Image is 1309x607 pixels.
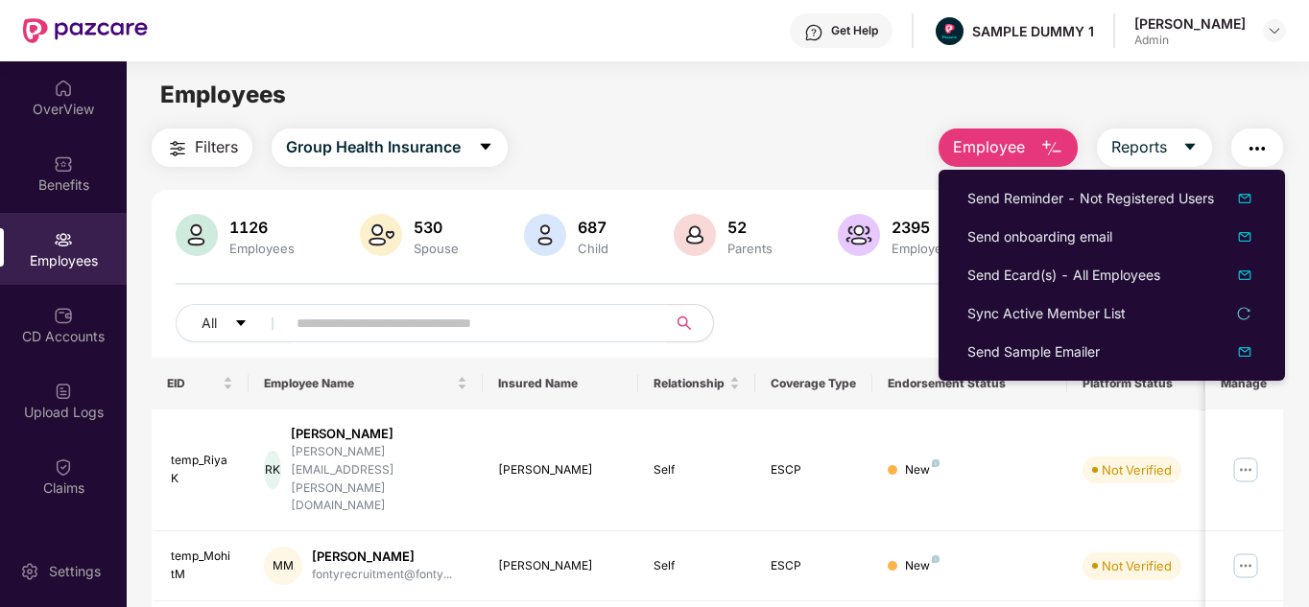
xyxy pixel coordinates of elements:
img: svg+xml;base64,PHN2ZyB4bWxucz0iaHR0cDovL3d3dy53My5vcmcvMjAwMC9zdmciIHhtbG5zOnhsaW5rPSJodHRwOi8vd3... [1233,340,1256,363]
img: New Pazcare Logo [23,18,148,43]
span: Employee [953,135,1025,159]
img: svg+xml;base64,PHN2ZyB4bWxucz0iaHR0cDovL3d3dy53My5vcmcvMjAwMC9zdmciIHdpZHRoPSI4IiBoZWlnaHQ9IjgiIH... [932,555,940,563]
img: manageButton [1230,455,1261,485]
div: [PERSON_NAME] [498,461,624,479]
div: Employees+dependents [888,241,1040,256]
div: Sync Active Member List [967,303,1126,324]
span: Employees [160,81,286,108]
div: temp_RiyaK [171,452,234,488]
span: caret-down [478,139,493,156]
span: Filters [195,135,238,159]
div: Parents [724,241,776,256]
img: svg+xml;base64,PHN2ZyB4bWxucz0iaHR0cDovL3d3dy53My5vcmcvMjAwMC9zdmciIHdpZHRoPSI4IiBoZWlnaHQ9IjgiIH... [932,459,940,467]
img: svg+xml;base64,PHN2ZyBpZD0iRHJvcGRvd24tMzJ4MzIiIHhtbG5zPSJodHRwOi8vd3d3LnczLm9yZy8yMDAwL3N2ZyIgd2... [1267,23,1282,38]
div: Self [654,557,740,575]
th: Employee Name [249,358,483,409]
img: dropDownIcon [1233,264,1256,287]
button: Group Health Insurancecaret-down [272,128,508,167]
div: Send Ecard(s) - All Employees [967,265,1160,286]
span: caret-down [234,316,248,332]
div: 1126 [226,218,298,237]
span: EID [167,376,220,391]
div: 52 [724,218,776,237]
img: svg+xml;base64,PHN2ZyB4bWxucz0iaHR0cDovL3d3dy53My5vcmcvMjAwMC9zdmciIHhtbG5zOnhsaW5rPSJodHRwOi8vd3... [524,214,566,256]
img: svg+xml;base64,PHN2ZyBpZD0iQmVuZWZpdHMiIHhtbG5zPSJodHRwOi8vd3d3LnczLm9yZy8yMDAwL3N2ZyIgd2lkdGg9Ij... [54,154,73,174]
img: manageButton [1230,550,1261,581]
span: Reports [1111,135,1167,159]
button: Filters [152,128,252,167]
div: Send onboarding email [967,226,1112,247]
span: Relationship [654,376,726,391]
img: svg+xml;base64,PHN2ZyBpZD0iQ2xhaW0iIHhtbG5zPSJodHRwOi8vd3d3LnczLm9yZy8yMDAwL3N2ZyIgd2lkdGg9IjIwIi... [54,457,73,477]
div: 2395 [888,218,1040,237]
img: dropDownIcon [1233,225,1256,248]
img: svg+xml;base64,PHN2ZyB4bWxucz0iaHR0cDovL3d3dy53My5vcmcvMjAwMC9zdmciIHhtbG5zOnhsaW5rPSJodHRwOi8vd3... [674,214,716,256]
div: Send Sample Emailer [967,341,1100,362]
div: Child [574,241,612,256]
img: svg+xml;base64,PHN2ZyB4bWxucz0iaHR0cDovL3d3dy53My5vcmcvMjAwMC9zdmciIHhtbG5zOnhsaW5rPSJodHRwOi8vd3... [1040,137,1063,160]
div: Send Reminder - Not Registered Users [967,188,1214,209]
img: Pazcare_Alternative_logo-01-01.png [936,17,964,45]
div: RK [264,451,281,489]
th: EID [152,358,250,409]
div: SAMPLE DUMMY 1 [972,22,1094,40]
div: [PERSON_NAME] [291,425,467,443]
span: Employee Name [264,376,453,391]
div: [PERSON_NAME] [1134,14,1246,33]
div: temp_MohitM [171,548,234,584]
span: caret-down [1182,139,1198,156]
img: dropDownIcon [1233,187,1256,210]
th: Insured Name [483,358,639,409]
button: Employee [939,128,1078,167]
button: Reportscaret-down [1097,128,1212,167]
div: Self [654,461,740,479]
th: Relationship [638,358,755,409]
div: 530 [410,218,463,237]
span: search [666,315,703,331]
img: svg+xml;base64,PHN2ZyB4bWxucz0iaHR0cDovL3d3dy53My5vcmcvMjAwMC9zdmciIHdpZHRoPSIyNCIgaGVpZ2h0PSIyNC... [166,137,189,160]
div: Settings [43,562,107,581]
img: svg+xml;base64,PHN2ZyBpZD0iQ0RfQWNjb3VudHMiIGRhdGEtbmFtZT0iQ0QgQWNjb3VudHMiIHhtbG5zPSJodHRwOi8vd3... [54,306,73,325]
div: [PERSON_NAME] [498,557,624,575]
div: Admin [1134,33,1246,48]
div: MM [264,547,302,585]
div: 687 [574,218,612,237]
img: svg+xml;base64,PHN2ZyBpZD0iSG9tZSIgeG1sbnM9Imh0dHA6Ly93d3cudzMub3JnLzIwMDAvc3ZnIiB3aWR0aD0iMjAiIG... [54,79,73,98]
span: Group Health Insurance [286,135,461,159]
img: svg+xml;base64,PHN2ZyB4bWxucz0iaHR0cDovL3d3dy53My5vcmcvMjAwMC9zdmciIHhtbG5zOnhsaW5rPSJodHRwOi8vd3... [176,214,218,256]
span: All [202,313,217,334]
div: Not Verified [1102,460,1172,479]
div: fontyrecruitment@fonty... [312,566,452,584]
img: svg+xml;base64,PHN2ZyBpZD0iVXBsb2FkX0xvZ3MiIGRhdGEtbmFtZT0iVXBsb2FkIExvZ3MiIHhtbG5zPSJodHRwOi8vd3... [54,382,73,401]
div: ESCP [771,557,857,575]
div: Endorsement Status [888,376,1052,391]
img: svg+xml;base64,PHN2ZyBpZD0iRW1wbG95ZWVzIiB4bWxucz0iaHR0cDovL3d3dy53My5vcmcvMjAwMC9zdmciIHdpZHRoPS... [54,230,73,249]
img: svg+xml;base64,PHN2ZyB4bWxucz0iaHR0cDovL3d3dy53My5vcmcvMjAwMC9zdmciIHhtbG5zOnhsaW5rPSJodHRwOi8vd3... [838,214,880,256]
img: svg+xml;base64,PHN2ZyBpZD0iQ2xhaW0iIHhtbG5zPSJodHRwOi8vd3d3LnczLm9yZy8yMDAwL3N2ZyIgd2lkdGg9IjIwIi... [54,533,73,552]
button: search [666,304,714,342]
div: [PERSON_NAME] [312,548,452,566]
div: New [905,461,940,479]
button: Allcaret-down [176,304,293,342]
div: Not Verified [1102,556,1172,575]
div: [PERSON_NAME][EMAIL_ADDRESS][PERSON_NAME][DOMAIN_NAME] [291,443,467,515]
div: Spouse [410,241,463,256]
div: Get Help [831,23,878,38]
img: svg+xml;base64,PHN2ZyBpZD0iSGVscC0zMngzMiIgeG1sbnM9Imh0dHA6Ly93d3cudzMub3JnLzIwMDAvc3ZnIiB3aWR0aD... [804,23,823,42]
img: svg+xml;base64,PHN2ZyB4bWxucz0iaHR0cDovL3d3dy53My5vcmcvMjAwMC9zdmciIHhtbG5zOnhsaW5rPSJodHRwOi8vd3... [360,214,402,256]
img: svg+xml;base64,PHN2ZyB4bWxucz0iaHR0cDovL3d3dy53My5vcmcvMjAwMC9zdmciIHdpZHRoPSIyNCIgaGVpZ2h0PSIyNC... [1246,137,1269,160]
img: svg+xml;base64,PHN2ZyBpZD0iU2V0dGluZy0yMHgyMCIgeG1sbnM9Imh0dHA6Ly93d3cudzMub3JnLzIwMDAvc3ZnIiB3aW... [20,562,39,581]
div: Employees [226,241,298,256]
span: reload [1237,307,1250,320]
th: Coverage Type [755,358,872,409]
div: New [905,557,940,575]
div: ESCP [771,461,857,479]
